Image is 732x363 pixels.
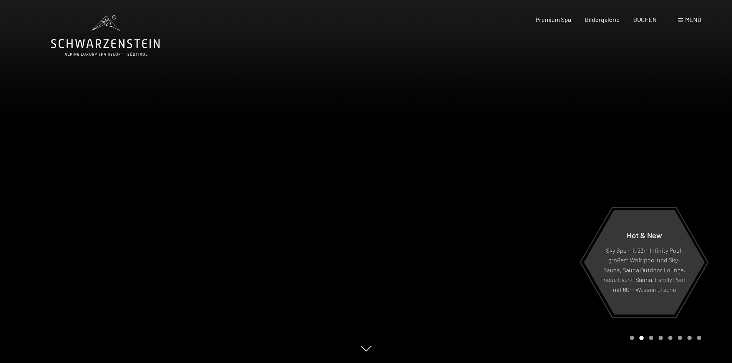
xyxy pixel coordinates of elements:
div: Carousel Page 7 [687,336,692,340]
div: Carousel Page 2 (Current Slide) [639,336,644,340]
div: Carousel Page 3 [649,336,653,340]
span: Menü [685,16,701,23]
a: Premium Spa [536,16,571,23]
a: BUCHEN [633,16,657,23]
p: Sky Spa mit 23m Infinity Pool, großem Whirlpool und Sky-Sauna, Sauna Outdoor Lounge, neue Event-S... [603,245,686,294]
div: Carousel Page 4 [659,336,663,340]
div: Carousel Page 5 [668,336,672,340]
div: Carousel Pagination [627,336,701,340]
a: Hot & New Sky Spa mit 23m Infinity Pool, großem Whirlpool und Sky-Sauna, Sauna Outdoor Lounge, ne... [583,209,705,315]
div: Carousel Page 6 [678,336,682,340]
a: Bildergalerie [585,16,620,23]
div: Carousel Page 1 [630,336,634,340]
div: Carousel Page 8 [697,336,701,340]
span: Hot & New [627,230,662,239]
